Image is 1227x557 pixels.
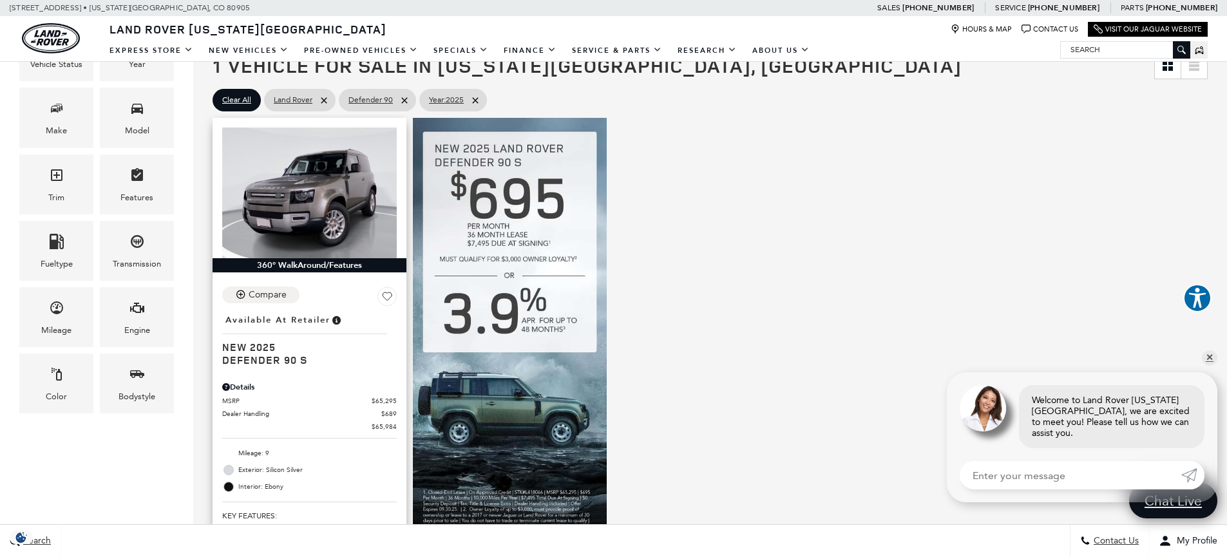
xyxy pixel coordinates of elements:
[1181,461,1204,489] a: Submit
[222,127,397,258] img: 2025 LAND ROVER Defender 90 S
[222,509,397,523] span: Key Features :
[222,341,387,354] span: New 2025
[222,311,397,366] a: Available at RetailerNew 2025Defender 90 S
[49,297,64,323] span: Mileage
[19,221,93,281] div: FueltypeFueltype
[222,396,372,406] span: MSRP
[49,231,64,257] span: Fueltype
[1061,42,1190,57] input: Search
[222,396,397,406] a: MSRP $65,295
[496,39,564,62] a: Finance
[102,21,394,37] a: Land Rover [US_STATE][GEOGRAPHIC_DATA]
[1022,24,1078,34] a: Contact Us
[372,396,397,406] span: $65,295
[201,39,296,62] a: New Vehicles
[222,409,381,419] span: Dealer Handling
[960,461,1181,489] input: Enter your message
[1121,3,1144,12] span: Parts
[22,23,80,53] a: land-rover
[109,21,386,37] span: Land Rover [US_STATE][GEOGRAPHIC_DATA]
[19,354,93,413] div: ColorColor
[19,155,93,214] div: TrimTrim
[213,52,962,79] span: 1 Vehicle for Sale in [US_STATE][GEOGRAPHIC_DATA], [GEOGRAPHIC_DATA]
[222,381,397,393] div: Pricing Details - Defender 90 S
[995,3,1025,12] span: Service
[19,88,93,147] div: MakeMake
[225,313,330,327] span: Available at Retailer
[296,39,426,62] a: Pre-Owned Vehicles
[1155,53,1181,79] a: Grid View
[222,287,300,303] button: Compare Vehicle
[100,155,174,214] div: FeaturesFeatures
[119,390,155,404] div: Bodystyle
[129,164,145,191] span: Features
[6,531,36,544] img: Opt-Out Icon
[30,57,82,71] div: Vehicle Status
[113,257,161,271] div: Transmission
[1183,284,1212,312] button: Explore your accessibility options
[49,363,64,390] span: Color
[222,92,251,108] span: Clear All
[102,39,201,62] a: EXPRESS STORE
[100,88,174,147] div: ModelModel
[125,124,149,138] div: Model
[1019,385,1204,448] div: Welcome to Land Rover [US_STATE][GEOGRAPHIC_DATA], we are excited to meet you! Please tell us how...
[102,39,817,62] nav: Main Navigation
[1090,536,1139,547] span: Contact Us
[274,92,312,108] span: Land Rover
[222,354,387,366] span: Defender 90 S
[124,323,150,337] div: Engine
[951,24,1012,34] a: Hours & Map
[6,531,36,544] section: Click to Open Cookie Consent Modal
[46,124,67,138] div: Make
[429,92,464,108] span: 2025
[222,445,397,462] li: Mileage: 9
[222,409,397,419] a: Dealer Handling $689
[426,39,496,62] a: Specials
[381,409,397,419] span: $689
[238,480,397,493] span: Interior: Ebony
[877,3,900,12] span: Sales
[10,3,250,12] a: [STREET_ADDRESS] • [US_STATE][GEOGRAPHIC_DATA], CO 80905
[213,258,406,272] div: 360° WalkAround/Features
[129,231,145,257] span: Transmission
[960,385,1006,431] img: Agent profile photo
[1172,536,1217,547] span: My Profile
[1183,284,1212,315] aside: Accessibility Help Desk
[129,57,146,71] div: Year
[46,390,67,404] div: Color
[41,323,71,337] div: Mileage
[100,221,174,281] div: TransmissionTransmission
[48,191,64,205] div: Trim
[222,422,397,431] a: $65,984
[1028,3,1099,13] a: [PHONE_NUMBER]
[22,23,80,53] img: Land Rover
[249,289,287,301] div: Compare
[1149,525,1227,557] button: Open user profile menu
[564,39,670,62] a: Service & Parts
[1094,24,1202,34] a: Visit Our Jaguar Website
[330,313,342,327] span: Vehicle is in stock and ready for immediate delivery. Due to demand, availability is subject to c...
[372,422,397,431] span: $65,984
[100,287,174,347] div: EngineEngine
[19,287,93,347] div: MileageMileage
[1146,3,1217,13] a: [PHONE_NUMBER]
[348,92,393,108] span: Defender 90
[902,3,974,13] a: [PHONE_NUMBER]
[429,95,446,104] span: Year :
[120,191,153,205] div: Features
[129,97,145,124] span: Model
[377,287,397,311] button: Save Vehicle
[41,257,73,271] div: Fueltype
[49,164,64,191] span: Trim
[129,363,145,390] span: Bodystyle
[670,39,745,62] a: Research
[745,39,817,62] a: About Us
[49,97,64,124] span: Make
[100,354,174,413] div: BodystyleBodystyle
[129,297,145,323] span: Engine
[238,464,397,477] span: Exterior: Silicon Silver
